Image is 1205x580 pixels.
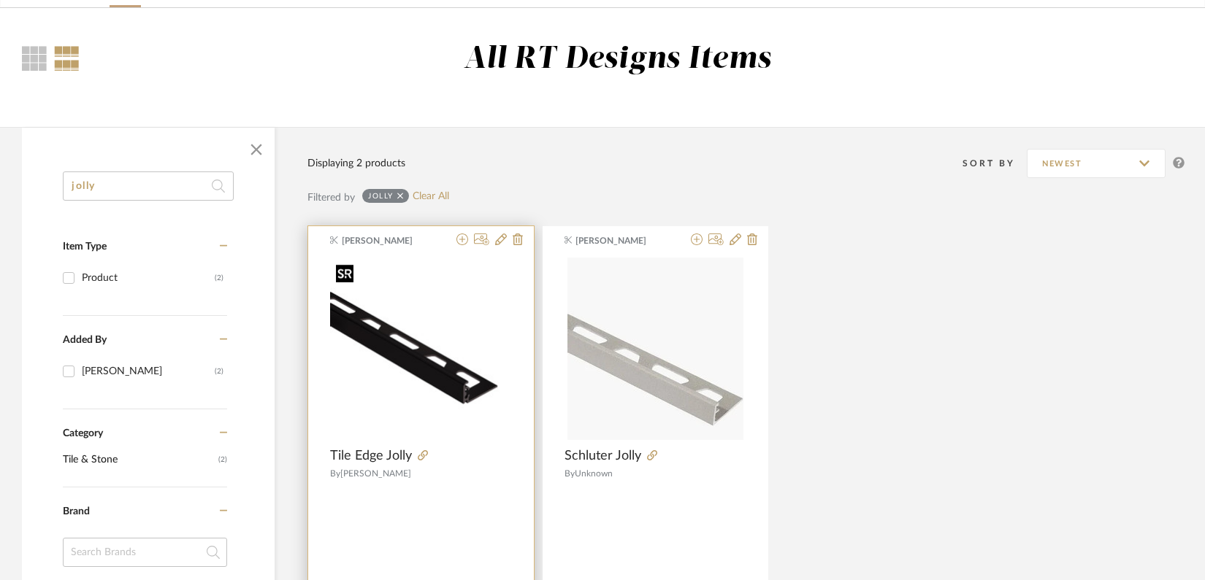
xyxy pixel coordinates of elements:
span: [PERSON_NAME] [575,234,667,247]
span: Tile & Stone [63,447,215,472]
div: jolly [368,191,394,201]
div: [PERSON_NAME] [82,360,215,383]
div: 0 [330,258,512,440]
input: Search within 2 results [63,171,234,201]
span: (2) [218,448,227,471]
span: Tile Edge Jolly [330,448,412,464]
span: [PERSON_NAME] [342,234,434,247]
input: Search Brands [63,538,227,567]
div: Sort By [963,156,1027,171]
button: Close [242,135,271,164]
span: Category [63,428,103,440]
span: Unknown [575,469,613,478]
div: Filtered by [307,190,355,206]
span: Item Type [63,241,107,252]
span: By [330,469,340,478]
img: Schluter Jolly [567,258,743,440]
span: Schluter Jolly [565,448,641,464]
span: [PERSON_NAME] [340,469,411,478]
div: Product [82,266,215,290]
a: Clear All [413,190,449,203]
div: (2) [215,360,223,383]
img: Tile Edge Jolly [330,258,512,440]
div: All RT Designs Items [464,41,772,78]
span: By [565,469,575,478]
span: Brand [63,506,90,517]
div: Displaying 2 products [307,155,405,171]
div: (2) [215,266,223,290]
span: Added By [63,335,107,345]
